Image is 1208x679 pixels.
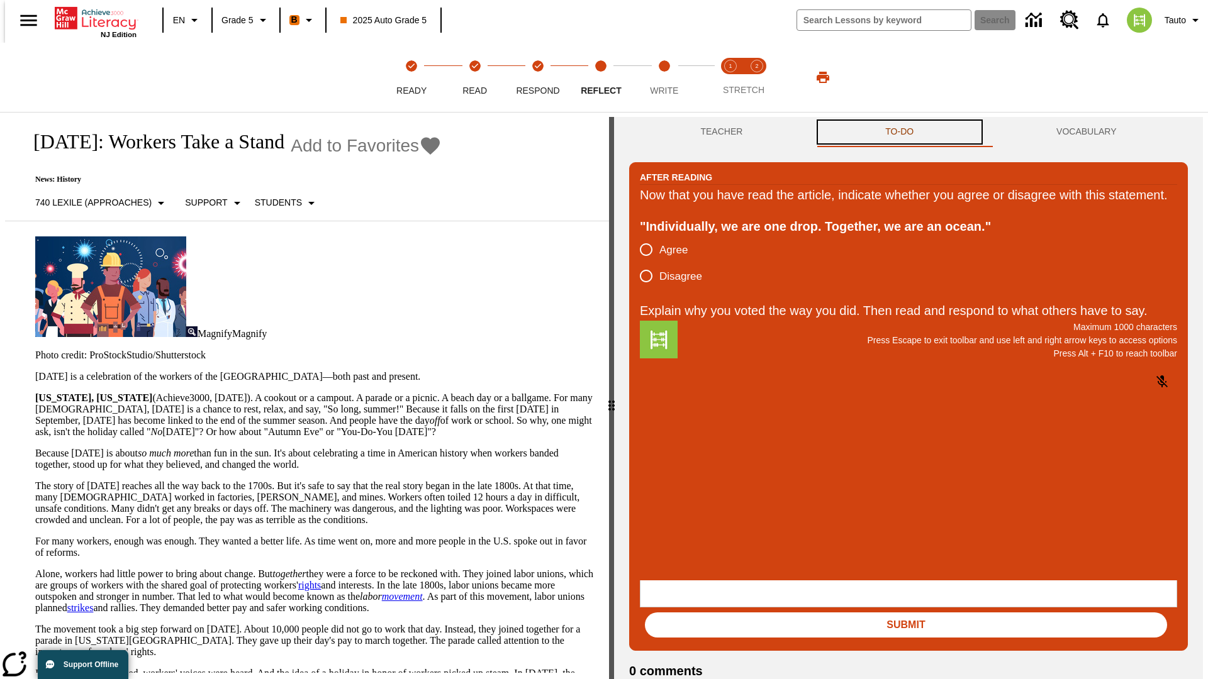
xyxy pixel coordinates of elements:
button: Stretch Read step 1 of 2 [712,43,749,112]
p: Because [DATE] is about than fun in the sun. It's about celebrating a time in American history wh... [35,448,594,470]
button: Boost Class color is orange. Change class color [284,9,322,31]
em: labor [360,591,423,602]
span: Add to Favorites [291,136,419,156]
a: rights [298,580,321,590]
span: Tauto [1165,14,1186,27]
h2: 0 comments [629,663,1188,678]
button: Add to Favorites - Labor Day: Workers Take a Stand [291,135,442,157]
em: off [430,415,440,426]
body: Explain why you voted the way you did. Maximum 1000 characters Press Alt + F10 to reach toolbar P... [5,10,184,21]
img: avatar image [1127,8,1152,33]
img: avatar image [640,321,678,358]
button: Reflect step 4 of 5 [564,43,637,112]
img: Magnify [186,326,198,337]
p: [DATE] is a celebration of the workers of the [GEOGRAPHIC_DATA]—both past and present. [35,371,594,382]
p: The movement took a big step forward on [DATE]. About 10,000 people did not go to work that day. ... [35,624,594,658]
button: Respond(Step completed) step 3 of 5 [501,43,574,112]
button: Read(Step completed) step 2 of 5 [438,43,511,112]
button: Open side menu [10,2,47,39]
span: 2025 Auto Grade 5 [340,14,427,27]
strong: [US_STATE], [US_STATE] [35,392,152,403]
span: Disagree [659,268,702,285]
h1: [DATE]: Workers Take a Stand [20,130,284,153]
button: Profile/Settings [1160,9,1208,31]
button: Teacher [629,117,814,147]
button: Submit [645,612,1167,638]
em: so much more [138,448,194,458]
button: Print [803,66,843,89]
p: (Achieve3000, [DATE]). A cookout or a campout. A parade or a picnic. A beach day or a ballgame. F... [35,392,594,438]
button: Language: EN, Select a language [167,9,208,31]
a: Data Center [1018,3,1053,38]
p: 740 Lexile (Approaches) [35,196,152,209]
span: NJ Edition [101,31,137,38]
span: Agree [659,242,688,258]
span: Ready [396,86,427,96]
p: Students [255,196,302,209]
span: Reflect [581,86,622,96]
span: Read [462,86,487,96]
button: Select a new avatar [1119,4,1160,36]
p: Support [185,196,227,209]
a: Resource Center, Will open in new tab [1053,3,1087,37]
div: Press Enter or Spacebar and then press right and left arrow keys to move the slider [609,117,614,679]
p: Press Alt + F10 to reach toolbar [640,347,1177,360]
div: Instructional Panel Tabs [629,117,1188,147]
button: Stretch Respond step 2 of 2 [739,43,775,112]
button: Write step 5 of 5 [628,43,701,112]
button: Select Lexile, 740 Lexile (Approaches) [30,192,174,214]
span: Support Offline [64,660,118,669]
span: Grade 5 [221,14,254,27]
button: TO-DO [814,117,985,147]
em: together [272,568,306,579]
h2: After Reading [640,170,712,184]
button: Click to activate and allow voice recognition [1147,367,1177,397]
p: Alone, workers had little power to bring about change. But they were a force to be reckoned with.... [35,568,594,614]
text: 2 [755,63,758,69]
span: Respond [516,86,559,96]
p: Photo credit: ProStockStudio/Shutterstock [35,350,594,361]
p: Now that you have read the article, indicate whether you agree or disagree with this statement. [640,185,1177,205]
button: Select Student [250,192,324,214]
span: Magnify [198,328,232,339]
span: Magnify [232,328,267,339]
p: Explain why you voted the way you did. Then read and respond to what others have to say. [640,301,1177,321]
p: News: History [20,175,442,184]
div: reading [5,117,609,673]
a: Notifications [1087,4,1119,36]
a: strikes [67,602,94,613]
p: Maximum 1000 characters [640,321,1177,334]
span: B [291,12,298,28]
img: A banner with a blue background shows an illustrated row of diverse men and women dressed in clot... [35,236,186,337]
div: "Individually, we are one drop. Together, we are an ocean." [640,216,1177,236]
input: search field [797,10,971,30]
button: Ready(Step completed) step 1 of 5 [375,43,448,112]
a: movement [382,591,423,602]
span: STRETCH [723,85,764,95]
span: Write [650,86,678,96]
p: The story of [DATE] reaches all the way back to the 1700s. But it's safe to say that the real sto... [35,480,594,526]
div: Home [55,4,137,38]
p: Press Escape to exit toolbar and use left and right arrow keys to access options [640,334,1177,347]
button: Grade: Grade 5, Select a grade [216,9,276,31]
button: Scaffolds, Support [180,192,249,214]
button: Support Offline [38,650,128,679]
span: EN [173,14,185,27]
text: 1 [729,63,732,69]
button: VOCABULARY [985,117,1188,147]
em: No [151,426,163,437]
div: poll [640,236,712,289]
p: For many workers, enough was enough. They wanted a better life. As time went on, more and more pe... [35,536,594,558]
div: activity [614,117,1203,679]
